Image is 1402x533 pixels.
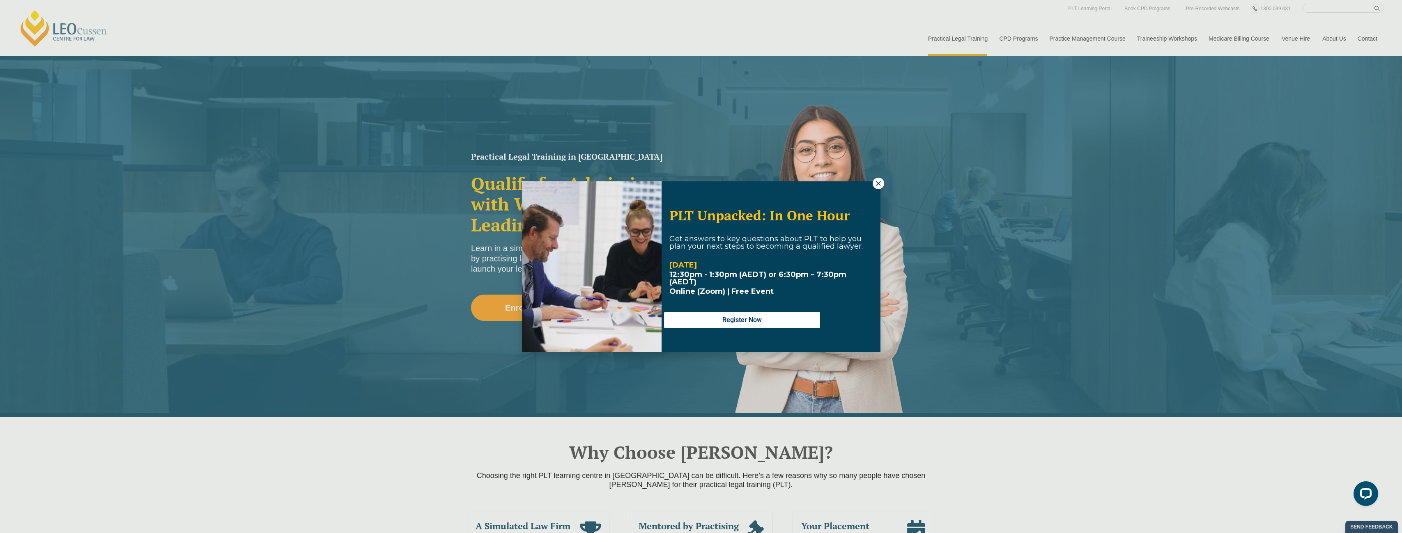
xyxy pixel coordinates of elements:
iframe: LiveChat chat widget [1347,478,1381,512]
span: PLT Unpacked: In One Hour [669,206,850,224]
strong: 12:30pm - 1:30pm (AEDT) or 6:30pm – 7:30pm (AEDT) [669,270,846,286]
span: Get answers to key questions about PLT to help you plan your next steps to becoming a qualified l... [669,234,863,251]
strong: [DATE] [669,261,697,270]
button: Close [873,178,884,189]
button: Register Now [664,312,820,328]
img: Woman in yellow blouse holding folders looking to the right and smiling [522,181,662,352]
span: Online (Zoom) | Free Event [669,287,774,296]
